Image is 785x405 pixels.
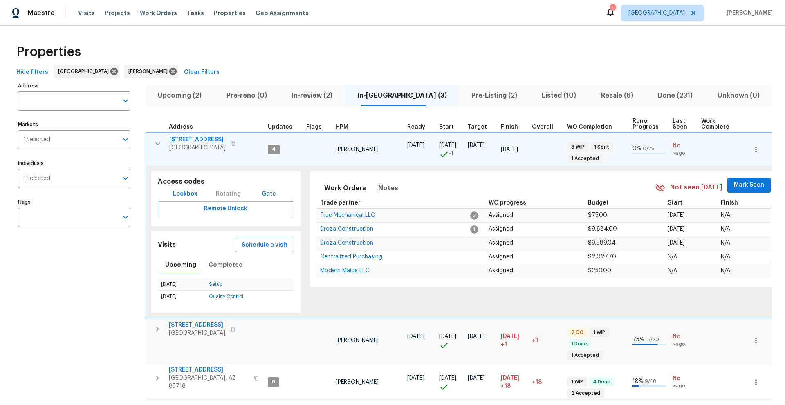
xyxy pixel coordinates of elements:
span: Work Orders [324,182,366,194]
button: Open [120,134,131,145]
span: No [673,374,695,383]
h5: Visits [158,240,176,249]
p: Assigned [489,239,581,247]
span: Flags [306,124,322,130]
span: WO Completion [567,124,612,130]
span: [DATE] [501,375,519,381]
span: Finish [721,200,738,206]
button: Clear Filters [181,65,223,80]
span: N/A [721,240,730,246]
span: 4 [269,146,279,153]
button: Lockbox [170,187,201,202]
div: [PERSON_NAME] [124,65,178,78]
label: Address [18,83,130,88]
a: Droza Construction [320,240,373,245]
span: [DATE] [468,142,485,148]
span: Trade partner [320,200,361,206]
span: +1 [532,338,538,343]
span: Properties [214,9,246,17]
span: Projects [105,9,130,17]
span: [GEOGRAPHIC_DATA] [169,329,225,337]
span: Reno Progress [632,118,659,130]
span: 1 Accepted [568,155,602,162]
span: N/A [668,268,677,274]
span: Start [668,200,682,206]
button: Gate [256,187,282,202]
span: Properties [16,48,81,56]
a: Droza Construction [320,227,373,231]
span: Start [439,124,454,130]
a: True Mechanical LLC [320,213,375,218]
button: Schedule a visit [235,238,294,253]
span: 1 Accepted [568,352,602,359]
span: ∞ ago [673,383,695,389]
span: +18 [501,382,511,390]
td: Project started on time [436,363,464,401]
div: Days past target finish date [532,124,561,130]
div: Earliest renovation start date (first business day after COE or Checkout) [407,124,433,130]
span: Not seen [DATE] [670,183,722,192]
span: Completed [209,260,243,270]
span: Pre-reno (0) [219,90,274,101]
span: [DATE] [668,226,685,232]
span: [PERSON_NAME] [128,67,171,76]
span: 3 WIP [568,144,588,151]
span: 1 WIP [568,378,586,385]
span: [DATE] [468,334,485,339]
span: [GEOGRAPHIC_DATA], AZ 85716 [169,374,249,390]
span: 9 / 48 [645,379,656,384]
span: 6 [269,378,278,385]
span: Schedule a visit [242,240,287,250]
span: 0 / 26 [643,146,655,151]
span: 1 Selected [24,175,50,182]
span: Done (231) [650,90,700,101]
td: Project started on time [436,318,464,363]
span: Tasks [187,10,204,16]
span: [DATE] [439,334,456,339]
span: Resale (6) [594,90,641,101]
span: [STREET_ADDRESS] [169,321,225,329]
span: 2 QC [568,329,587,336]
span: Target [468,124,487,130]
span: Visits [78,9,95,17]
a: Setup [209,282,222,287]
p: Assigned [489,253,581,261]
span: ∞ ago [673,341,695,348]
span: In-review (2) [284,90,340,101]
span: N/A [721,212,730,218]
span: No [673,142,695,150]
a: Modern Maids LLC [320,268,369,273]
span: Last Seen [673,118,687,130]
span: Upcoming [165,260,196,270]
span: [DATE] [501,147,518,152]
label: Flags [18,200,130,205]
span: Remote Unlock [164,204,287,214]
span: [GEOGRAPHIC_DATA] [169,144,226,152]
span: 1 Sent [591,144,612,151]
span: [STREET_ADDRESS] [169,366,249,374]
span: Gate [259,189,279,199]
span: Droza Construction [320,240,373,246]
span: Modern Maids LLC [320,268,369,274]
span: Work Complete [701,118,729,130]
span: Pre-Listing (2) [464,90,525,101]
button: Open [120,173,131,184]
span: $9,589.04 [588,240,616,246]
span: Address [169,124,193,130]
button: Mark Seen [727,178,771,193]
td: 1 day(s) past target finish date [529,318,564,363]
td: [DATE] [158,291,206,303]
span: Unknown (0) [710,90,767,101]
span: Hide filters [16,67,48,78]
span: 2 Accepted [568,390,603,397]
span: 1 Selected [24,136,50,143]
a: Centralized Purchasing [320,254,382,259]
span: Finish [501,124,518,130]
button: Remote Unlock [158,201,294,216]
span: Listed (10) [534,90,583,101]
span: Work Orders [140,9,177,17]
span: Maestro [28,9,55,17]
span: Budget [588,200,609,206]
p: Assigned [489,211,581,220]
